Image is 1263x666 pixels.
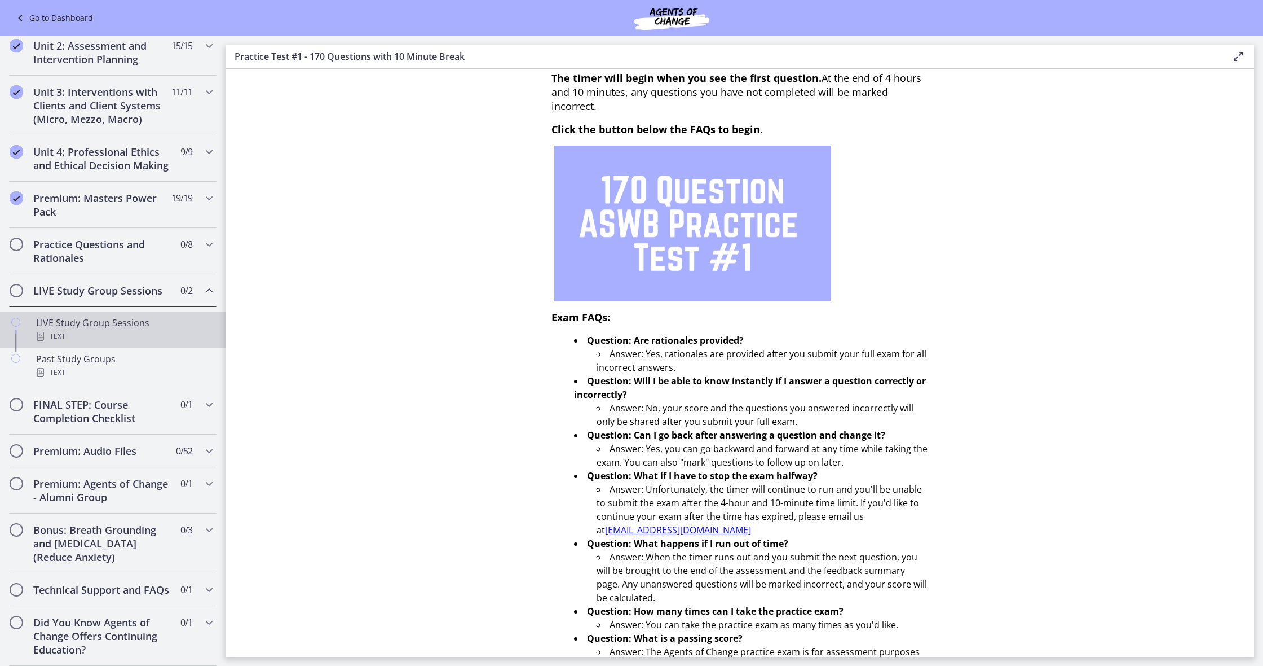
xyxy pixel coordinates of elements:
li: Answer: Yes, rationales are provided after you submit your full exam for all incorrect answers. [597,347,928,374]
strong: Question: What if I have to stop the exam halfway? [587,470,818,482]
h2: FINAL STEP: Course Completion Checklist [33,398,171,425]
h2: Premium: Masters Power Pack [33,191,171,218]
span: 0 / 1 [180,583,192,597]
span: 0 / 3 [180,523,192,537]
strong: Question: Can I go back after answering a question and change it? [587,429,885,441]
li: Answer: Yes, you can go backward and forward at any time while taking the exam. You can also "mar... [597,442,928,469]
span: The timer will begin when you see the first question. [551,71,822,85]
h2: Practice Questions and Rationales [33,238,171,265]
h2: Did You Know Agents of Change Offers Continuing Education? [33,616,171,656]
h2: Unit 2: Assessment and Intervention Planning [33,39,171,66]
span: 15 / 15 [171,39,192,52]
h2: Bonus: Breath Grounding and [MEDICAL_DATA] (Reduce Anxiety) [33,523,171,564]
span: 9 / 9 [180,145,192,159]
h2: Premium: Agents of Change - Alumni Group [33,477,171,504]
span: 0 / 8 [180,238,192,251]
div: LIVE Study Group Sessions [36,316,212,343]
span: 0 / 1 [180,477,192,490]
li: Answer: Unfortunately, the timer will continue to run and you'll be unable to submit the exam aft... [597,483,928,537]
h2: Unit 3: Interventions with Clients and Client Systems (Micro, Mezzo, Macro) [33,85,171,126]
i: Completed [10,85,23,99]
span: 0 / 1 [180,616,192,629]
div: Past Study Groups [36,352,212,379]
div: Text [36,366,212,379]
span: Click the button below the FAQs to begin. [551,122,763,136]
a: [EMAIL_ADDRESS][DOMAIN_NAME] [605,524,751,536]
span: Exam FAQs: [551,310,610,324]
h2: Unit 4: Professional Ethics and Ethical Decision Making [33,145,171,172]
img: 1.png [554,146,831,301]
strong: Question: What is a passing score? [587,632,743,645]
li: Answer: You can take the practice exam as many times as you'd like. [597,618,928,632]
span: 19 / 19 [171,191,192,205]
h2: Technical Support and FAQs [33,583,171,597]
img: Agents of Change [604,5,739,32]
strong: Question: How many times can I take the practice exam? [587,605,844,617]
strong: Question: Are rationales provided? [587,334,744,347]
span: 0 / 1 [180,398,192,411]
li: Answer: When the timer runs out and you submit the next question, you will be brought to the end ... [597,550,928,604]
span: At the end of 4 hours and 10 minutes, any questions you have not completed will be marked incorrect. [551,71,921,113]
span: 11 / 11 [171,85,192,99]
div: Text [36,330,212,343]
strong: Question: What happens if I run out of time? [587,537,788,550]
span: 0 / 2 [180,284,192,297]
strong: Question: Will I be able to know instantly if I answer a question correctly or incorrectly? [574,375,926,401]
a: Go to Dashboard [14,11,93,25]
span: 0 / 52 [176,444,192,458]
h2: Premium: Audio Files [33,444,171,458]
li: Answer: No, your score and the questions you answered incorrectly will only be shared after you s... [597,401,928,428]
h2: LIVE Study Group Sessions [33,284,171,297]
i: Completed [10,39,23,52]
i: Completed [10,191,23,205]
h3: Practice Test #1 - 170 Questions with 10 Minute Break [235,50,1213,63]
i: Completed [10,145,23,159]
